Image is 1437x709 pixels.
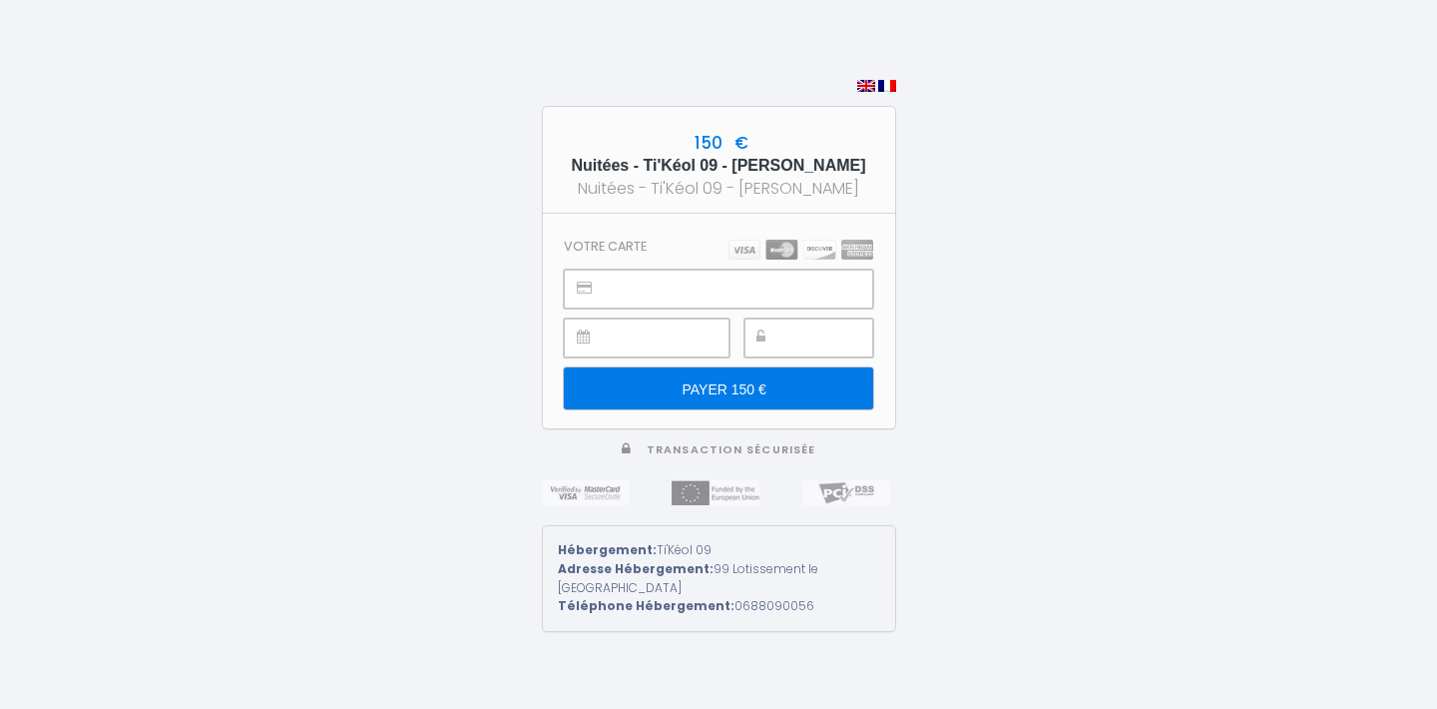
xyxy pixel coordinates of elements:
iframe: Secure payment input frame [609,320,727,356]
div: Ti'Kéol 09 [558,541,880,560]
img: carts.png [728,240,873,260]
iframe: Secure payment input frame [609,271,871,308]
strong: Adresse Hébergement: [558,560,714,577]
h3: Votre carte [564,239,647,254]
div: 0688090056 [558,597,880,616]
img: fr.png [878,80,896,92]
h5: Nuitées - Ti'Kéol 09 - [PERSON_NAME] [561,156,877,175]
div: 99 Lotissement le [GEOGRAPHIC_DATA] [558,560,880,598]
img: en.png [857,80,875,92]
strong: Téléphone Hébergement: [558,597,734,614]
span: Transaction sécurisée [647,442,815,457]
input: PAYER 150 € [564,367,872,409]
strong: Hébergement: [558,541,657,558]
div: Nuitées - Ti'Kéol 09 - [PERSON_NAME] [561,176,877,201]
iframe: Secure payment input frame [789,320,872,356]
span: 150 € [690,131,748,155]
